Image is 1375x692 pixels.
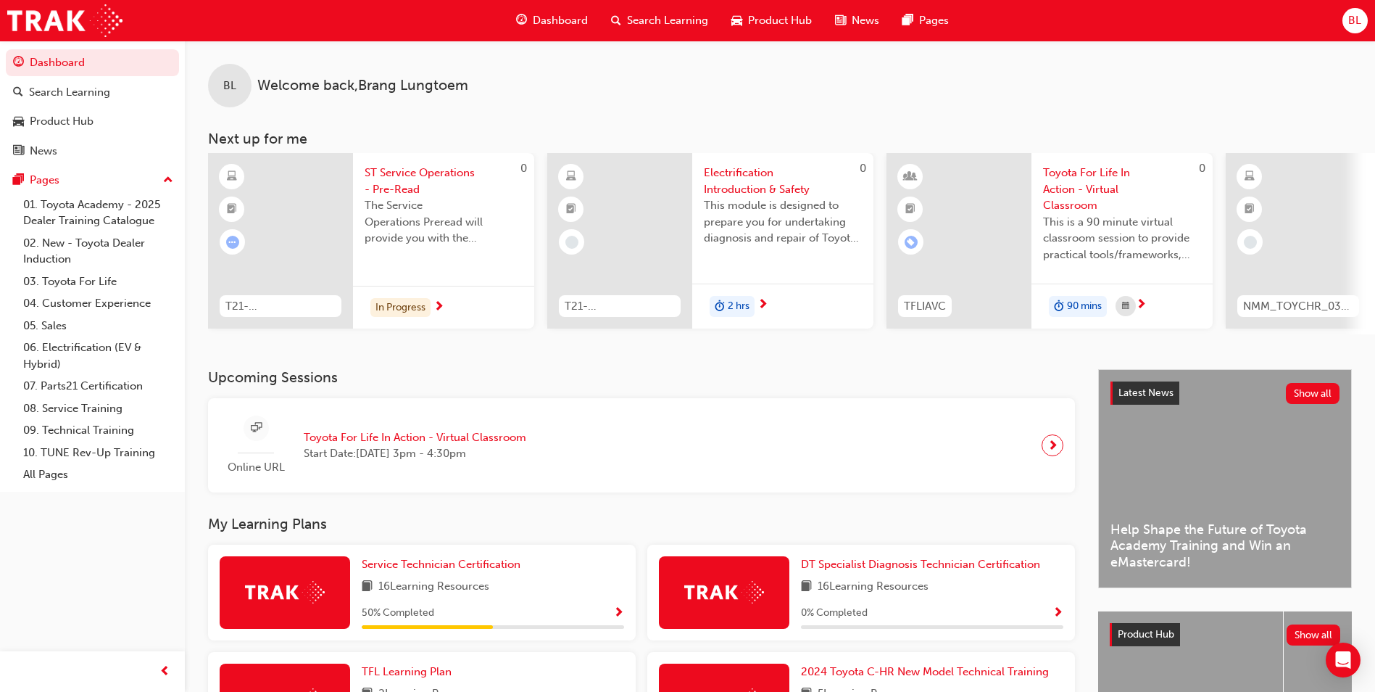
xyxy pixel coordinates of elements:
span: 16 Learning Resources [378,578,489,596]
a: 06. Electrification (EV & Hybrid) [17,337,179,375]
span: sessionType_ONLINE_URL-icon [251,419,262,437]
span: pages-icon [902,12,913,30]
span: booktick-icon [227,200,237,219]
div: Search Learning [29,84,110,101]
span: Toyota For Life In Action - Virtual Classroom [304,429,526,446]
button: Show all [1287,625,1341,646]
a: car-iconProduct Hub [720,6,823,36]
a: Online URLToyota For Life In Action - Virtual ClassroomStart Date:[DATE] 3pm - 4:30pm [220,410,1063,482]
span: 0 [520,162,527,175]
span: 0 % Completed [801,605,868,622]
button: Show Progress [613,604,624,622]
span: T21-STSO_PRE_READ [225,298,336,315]
span: Start Date: [DATE] 3pm - 4:30pm [304,445,526,462]
span: T21-FOD_HVIS_PREREQ [565,298,675,315]
button: Show all [1286,383,1340,404]
span: Show Progress [613,607,624,620]
a: 02. New - Toyota Dealer Induction [17,232,179,271]
button: Pages [6,167,179,194]
button: Show Progress [1052,604,1063,622]
a: Latest NewsShow all [1110,382,1339,405]
span: booktick-icon [905,200,915,219]
span: up-icon [163,171,173,190]
a: Product Hub [6,108,179,135]
span: car-icon [731,12,742,30]
a: DT Specialist Diagnosis Technician Certification [801,556,1046,573]
a: All Pages [17,464,179,486]
a: Latest NewsShow allHelp Shape the Future of Toyota Academy Training and Win an eMastercard! [1098,369,1352,588]
span: learningRecordVerb_NONE-icon [565,236,578,249]
span: 90 mins [1067,298,1102,315]
a: 07. Parts21 Certification [17,375,179,398]
span: Search Learning [627,12,708,29]
a: Product HubShow all [1110,623,1340,646]
span: TFL Learning Plan [362,665,452,678]
span: Show Progress [1052,607,1063,620]
a: 08. Service Training [17,398,179,420]
span: guage-icon [516,12,527,30]
img: Trak [684,581,764,604]
h3: Next up for me [185,131,1375,147]
span: book-icon [362,578,373,596]
span: Pages [919,12,949,29]
a: news-iconNews [823,6,891,36]
a: 05. Sales [17,315,179,337]
a: 10. TUNE Rev-Up Training [17,442,179,464]
span: BL [223,78,236,94]
span: calendar-icon [1122,297,1129,316]
span: 16 Learning Resources [818,578,929,596]
span: Product Hub [748,12,812,29]
a: 04. Customer Experience [17,292,179,315]
a: search-iconSearch Learning [599,6,720,36]
span: Service Technician Certification [362,558,520,571]
span: learningRecordVerb_ATTEMPT-icon [226,236,239,249]
button: BL [1342,8,1368,33]
span: booktick-icon [566,200,576,219]
a: 0T21-STSO_PRE_READST Service Operations - Pre-ReadThe Service Operations Preread will provide you... [208,153,534,329]
a: guage-iconDashboard [504,6,599,36]
span: News [852,12,879,29]
span: learningRecordVerb_ENROLL-icon [905,236,918,249]
span: TFLIAVC [904,298,946,315]
span: 50 % Completed [362,605,434,622]
span: news-icon [835,12,846,30]
span: This is a 90 minute virtual classroom session to provide practical tools/frameworks, behaviours a... [1043,214,1201,263]
a: Dashboard [6,49,179,76]
span: search-icon [611,12,621,30]
div: In Progress [370,298,431,318]
span: next-icon [757,299,768,312]
span: Online URL [220,459,292,476]
span: Latest News [1118,387,1173,399]
a: TFL Learning Plan [362,664,457,680]
a: pages-iconPages [891,6,960,36]
span: prev-icon [159,663,170,681]
span: Help Shape the Future of Toyota Academy Training and Win an eMastercard! [1110,522,1339,571]
span: 2 hrs [728,298,749,315]
span: news-icon [13,145,24,158]
span: 2024 Toyota C-HR New Model Technical Training [801,665,1049,678]
span: Dashboard [533,12,588,29]
span: learningResourceType_ELEARNING-icon [1245,168,1255,186]
span: next-icon [1136,299,1147,312]
a: 09. Technical Training [17,419,179,442]
a: News [6,138,179,165]
span: pages-icon [13,174,24,187]
span: learningResourceType_ELEARNING-icon [227,168,237,186]
div: Product Hub [30,113,94,130]
a: Service Technician Certification [362,556,526,573]
span: NMM_TOYCHR_032024_MODULE_1 [1243,298,1353,315]
span: BL [1348,12,1361,29]
a: 01. Toyota Academy - 2025 Dealer Training Catalogue [17,194,179,232]
span: booktick-icon [1245,200,1255,219]
img: Trak [7,4,122,37]
span: 0 [1199,162,1205,175]
span: duration-icon [1054,297,1064,316]
span: learningResourceType_ELEARNING-icon [566,168,576,186]
button: DashboardSearch LearningProduct HubNews [6,46,179,167]
div: News [30,143,57,160]
a: 2024 Toyota C-HR New Model Technical Training [801,664,1055,680]
span: The Service Operations Preread will provide you with the Knowledge and Understanding to successfu... [365,197,523,247]
a: 03. Toyota For Life [17,271,179,293]
h3: My Learning Plans [208,516,1075,532]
